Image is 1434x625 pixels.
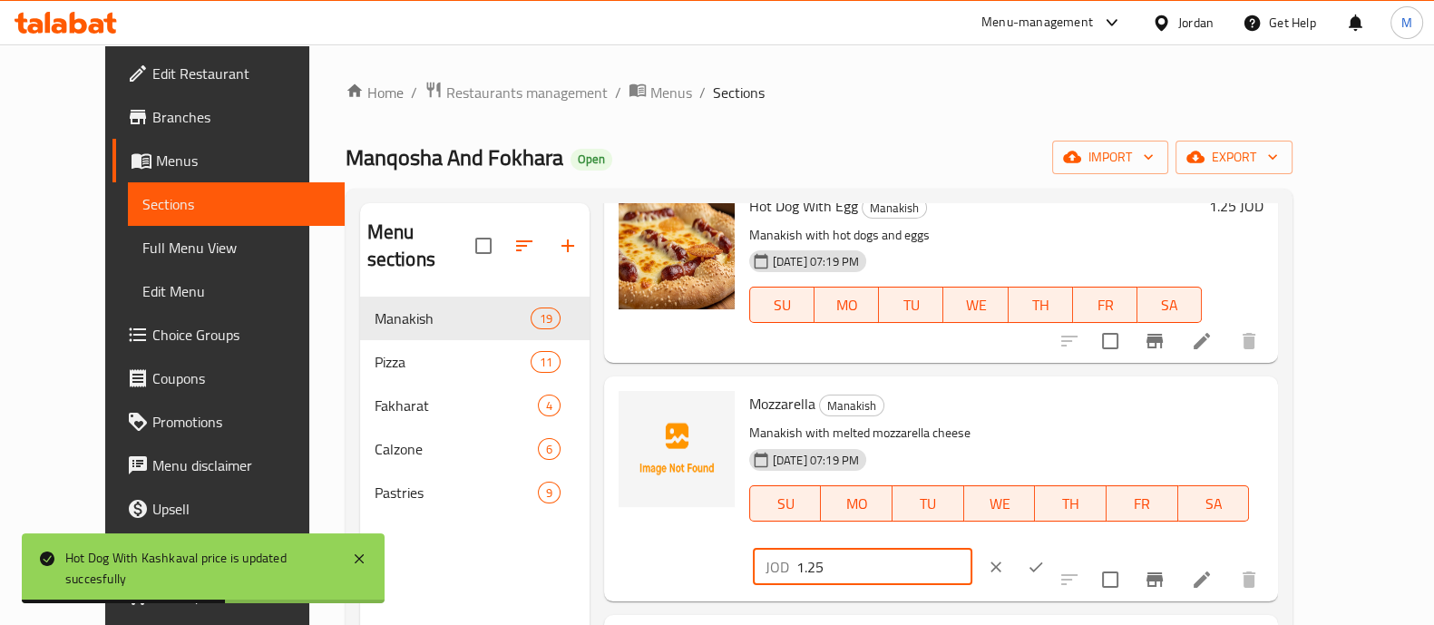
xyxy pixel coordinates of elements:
[1191,330,1213,352] a: Edit menu item
[532,310,559,327] span: 19
[749,422,1249,444] p: Manakish with melted mozzarella cheese
[1016,292,1066,318] span: TH
[1016,547,1056,587] button: ok
[828,491,885,517] span: MO
[539,441,560,458] span: 6
[571,151,612,167] span: Open
[360,289,590,522] nav: Menu sections
[615,82,621,103] li: /
[142,193,330,215] span: Sections
[538,438,561,460] div: items
[142,237,330,259] span: Full Menu View
[539,484,560,502] span: 9
[375,482,538,503] span: Pastries
[900,491,957,517] span: TU
[156,150,330,171] span: Menus
[757,491,815,517] span: SU
[152,324,330,346] span: Choice Groups
[981,12,1093,34] div: Menu-management
[749,485,822,522] button: SU
[1107,485,1178,522] button: FR
[1067,146,1154,169] span: import
[112,95,345,139] a: Branches
[879,287,943,323] button: TU
[532,354,559,371] span: 11
[346,137,563,178] span: Manqosha And Fokhara
[360,384,590,427] div: Fakharat4
[766,556,789,578] p: JOD
[128,182,345,226] a: Sections
[1401,13,1412,33] span: M
[820,396,883,416] span: Manakish
[893,485,964,522] button: TU
[112,487,345,531] a: Upsell
[650,82,692,103] span: Menus
[446,82,608,103] span: Restaurants management
[951,292,1000,318] span: WE
[1178,485,1250,522] button: SA
[1052,141,1168,174] button: import
[152,498,330,520] span: Upsell
[796,549,972,585] input: Please enter price
[112,356,345,400] a: Coupons
[375,438,538,460] span: Calzone
[152,411,330,433] span: Promotions
[152,585,330,607] span: Grocery Checklist
[538,395,561,416] div: items
[346,81,1293,104] nav: breadcrumb
[375,395,538,416] span: Fakharat
[629,81,692,104] a: Menus
[713,82,765,103] span: Sections
[128,226,345,269] a: Full Menu View
[571,149,612,171] div: Open
[619,193,735,309] img: Hot Dog With Egg
[1091,561,1129,599] span: Select to update
[152,106,330,128] span: Branches
[360,471,590,514] div: Pastries9
[619,391,735,507] img: Mozzarella
[749,192,858,220] span: Hot Dog With Egg
[815,287,879,323] button: MO
[502,224,546,268] span: Sort sections
[531,308,560,329] div: items
[424,81,608,104] a: Restaurants management
[1042,491,1099,517] span: TH
[862,197,927,219] div: Manakish
[346,82,404,103] a: Home
[1227,558,1271,601] button: delete
[1133,319,1176,363] button: Branch-specific-item
[863,198,926,219] span: Manakish
[819,395,884,416] div: Manakish
[1227,319,1271,363] button: delete
[1073,287,1137,323] button: FR
[1133,558,1176,601] button: Branch-specific-item
[1035,485,1107,522] button: TH
[1080,292,1130,318] span: FR
[411,82,417,103] li: /
[1114,491,1171,517] span: FR
[1009,287,1073,323] button: TH
[375,308,532,329] div: Manakish
[464,227,502,265] span: Select all sections
[821,485,893,522] button: MO
[943,287,1008,323] button: WE
[112,400,345,444] a: Promotions
[375,351,532,373] span: Pizza
[1209,193,1263,219] h6: 1.25 JOD
[749,390,815,417] span: Mozzarella
[538,482,561,503] div: items
[128,269,345,313] a: Edit Menu
[152,63,330,84] span: Edit Restaurant
[699,82,706,103] li: /
[1191,569,1213,591] a: Edit menu item
[766,452,866,469] span: [DATE] 07:19 PM
[749,224,1202,247] p: Manakish with hot dogs and eggs
[1145,292,1195,318] span: SA
[112,52,345,95] a: Edit Restaurant
[367,219,475,273] h2: Menu sections
[112,444,345,487] a: Menu disclaimer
